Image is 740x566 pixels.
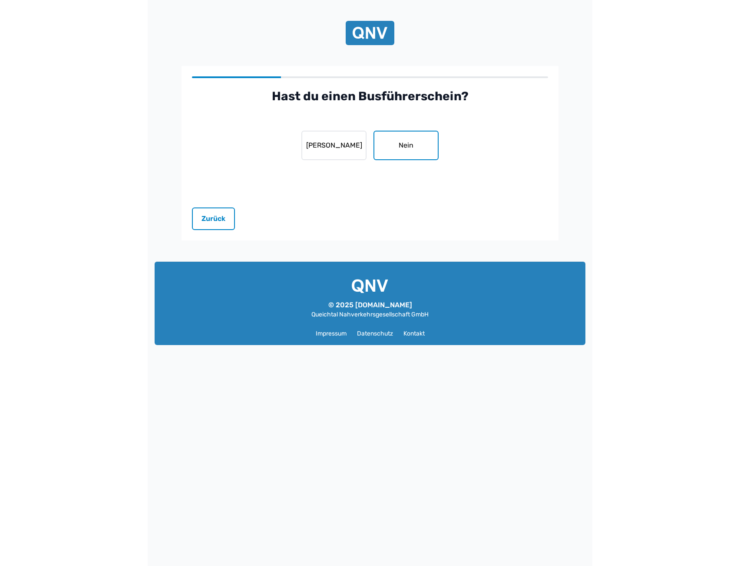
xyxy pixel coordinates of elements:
[301,131,367,160] button: [PERSON_NAME]
[353,24,387,42] img: QNV Logo
[311,310,429,319] p: Queichtal Nahverkehrsgesellschaft GmbH
[373,131,439,160] button: Nein
[357,329,393,338] a: Datenschutz
[192,207,235,230] button: Zurück
[316,329,347,338] a: Impressum
[352,279,388,293] img: QNV Logo
[192,89,548,104] h2: Hast du einen Busführerschein?
[403,329,425,338] a: Kontakt
[311,300,429,310] p: © 2025 [DOMAIN_NAME]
